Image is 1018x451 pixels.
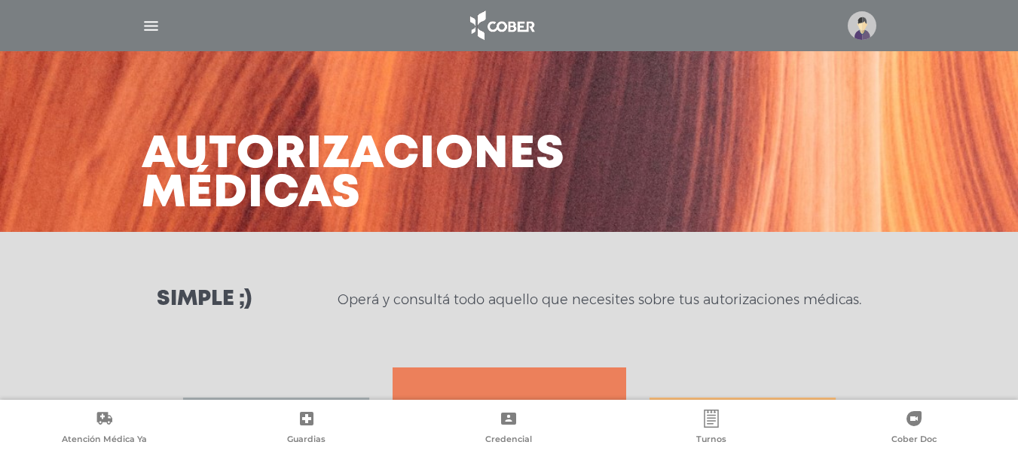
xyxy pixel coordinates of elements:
span: Atención Médica Ya [62,434,147,447]
a: Cober Doc [812,410,1015,448]
img: Cober_menu-lines-white.svg [142,17,160,35]
span: Cober Doc [891,434,937,447]
span: Turnos [696,434,726,447]
p: Operá y consultá todo aquello que necesites sobre tus autorizaciones médicas. [338,291,861,309]
img: logo_cober_home-white.png [462,8,541,44]
span: Guardias [287,434,326,447]
a: Turnos [610,410,813,448]
a: Guardias [206,410,408,448]
a: Atención Médica Ya [3,410,206,448]
h3: Simple ;) [157,289,252,310]
a: Credencial [408,410,610,448]
img: profile-placeholder.svg [848,11,876,40]
span: Credencial [485,434,532,447]
h3: Autorizaciones médicas [142,136,565,214]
